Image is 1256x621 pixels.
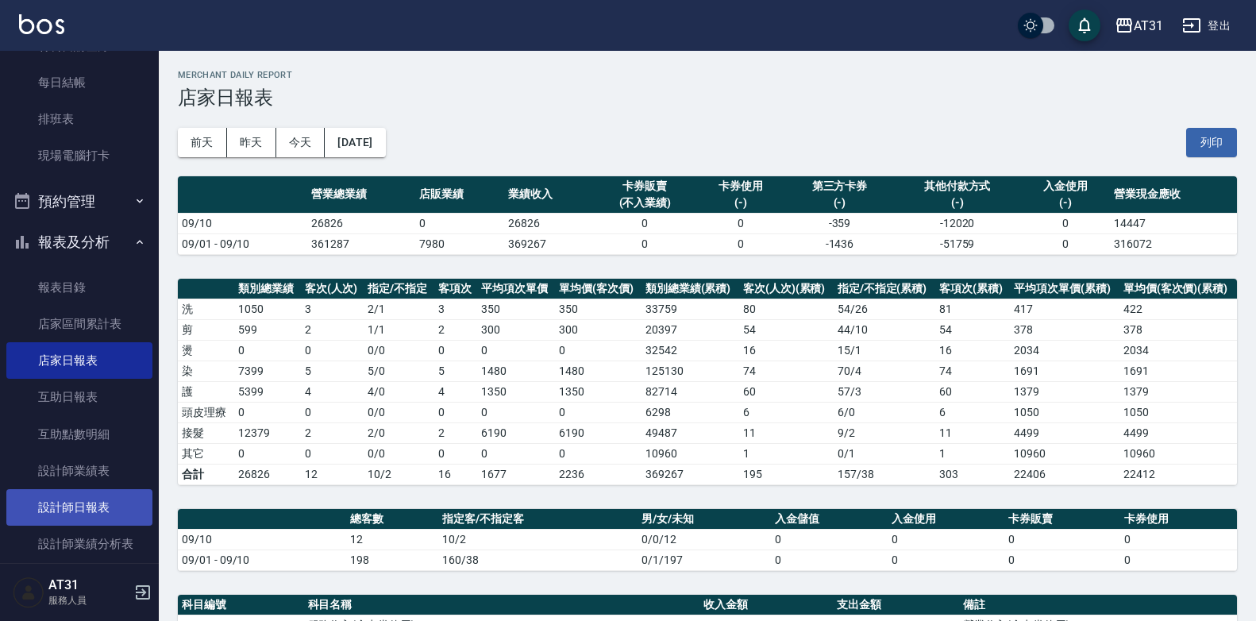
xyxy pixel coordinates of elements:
td: 1050 [234,299,301,319]
td: 2034 [1119,340,1237,361]
div: (-) [1025,195,1106,211]
td: 4 [434,381,477,402]
td: 0 [555,402,641,422]
img: Logo [19,14,64,34]
td: 1350 [555,381,641,402]
a: 現場電腦打卡 [6,137,152,174]
button: 列印 [1186,128,1237,157]
td: 0 [234,402,301,422]
th: 業績收入 [504,176,593,214]
td: 599 [234,319,301,340]
td: 125130 [641,361,739,381]
td: 0 [415,213,504,233]
th: 收入金額 [699,595,833,615]
td: 0 [888,529,1004,550]
td: 0 [301,402,364,422]
td: 2 [301,422,364,443]
button: AT31 [1108,10,1169,42]
td: 10960 [641,443,739,464]
td: 15 / 1 [834,340,935,361]
td: 300 [477,319,555,340]
td: 0 [477,402,555,422]
td: -1436 [785,233,893,254]
div: (不入業績) [598,195,692,211]
td: 09/10 [178,213,307,233]
td: 361287 [307,233,415,254]
th: 客項次(累積) [935,279,1010,299]
th: 入金儲值 [771,509,888,530]
img: Person [13,577,44,608]
td: 1691 [1010,361,1119,381]
td: 12379 [234,422,301,443]
td: 1379 [1119,381,1237,402]
td: 0 / 0 [364,402,434,422]
a: 互助點數明細 [6,416,152,453]
p: 服務人員 [48,593,129,607]
td: 22406 [1010,464,1119,484]
th: 類別總業績 [234,279,301,299]
th: 單均價(客次價)(累積) [1119,279,1237,299]
td: 300 [555,319,641,340]
td: 09/10 [178,529,346,550]
th: 平均項次單價(累積) [1010,279,1119,299]
td: 54 / 26 [834,299,935,319]
td: 12 [346,529,438,550]
td: 0 [234,443,301,464]
td: 198 [346,550,438,570]
td: 195 [739,464,834,484]
td: 0 [1021,213,1110,233]
td: 350 [477,299,555,319]
td: 350 [555,299,641,319]
td: 7399 [234,361,301,381]
td: 5 / 0 [364,361,434,381]
td: 57 / 3 [834,381,935,402]
td: 1 [935,443,1010,464]
td: 26826 [234,464,301,484]
td: 22412 [1119,464,1237,484]
td: 1350 [477,381,555,402]
th: 指定/不指定(累積) [834,279,935,299]
th: 客次(人次)(累積) [739,279,834,299]
td: -51759 [894,233,1021,254]
td: 1 / 1 [364,319,434,340]
td: 378 [1119,319,1237,340]
td: 1050 [1119,402,1237,422]
td: 2034 [1010,340,1119,361]
td: 接髮 [178,422,234,443]
td: 2236 [555,464,641,484]
div: (-) [789,195,889,211]
th: 總客數 [346,509,438,530]
td: 0/1/197 [638,550,772,570]
h5: AT31 [48,577,129,593]
td: 0 [1004,529,1121,550]
div: AT31 [1134,16,1163,36]
td: 6 / 0 [834,402,935,422]
td: 4 [301,381,364,402]
button: 今天 [276,128,326,157]
th: 營業總業績 [307,176,415,214]
td: 洗 [178,299,234,319]
td: 1480 [477,361,555,381]
th: 卡券使用 [1120,509,1237,530]
th: 支出金額 [833,595,959,615]
td: 1 [739,443,834,464]
td: 2 / 1 [364,299,434,319]
td: 0 / 0 [364,443,434,464]
th: 指定客/不指定客 [438,509,638,530]
td: 60 [739,381,834,402]
td: 2 [434,319,477,340]
td: 0 [696,213,785,233]
div: 入金使用 [1025,178,1106,195]
td: 81 [935,299,1010,319]
td: 20397 [641,319,739,340]
td: 70 / 4 [834,361,935,381]
a: 排班表 [6,101,152,137]
td: -12020 [894,213,1021,233]
td: 32542 [641,340,739,361]
td: 3 [301,299,364,319]
table: a dense table [178,279,1237,485]
a: 設計師日報表 [6,489,152,526]
td: 2 [301,319,364,340]
div: 卡券使用 [700,178,781,195]
td: 護 [178,381,234,402]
